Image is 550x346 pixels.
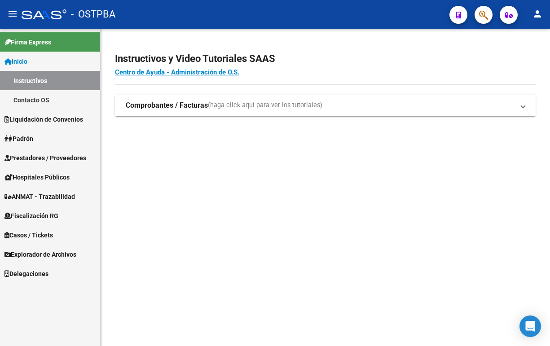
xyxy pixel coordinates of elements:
[126,101,208,110] strong: Comprobantes / Facturas
[4,172,70,182] span: Hospitales Públicos
[4,269,48,279] span: Delegaciones
[4,250,76,259] span: Explorador de Archivos
[4,57,27,66] span: Inicio
[4,192,75,201] span: ANMAT - Trazabilidad
[4,37,51,47] span: Firma Express
[4,230,53,240] span: Casos / Tickets
[71,4,115,24] span: - OSTPBA
[4,134,33,144] span: Padrón
[115,95,536,116] mat-expansion-panel-header: Comprobantes / Facturas(haga click aquí para ver los tutoriales)
[115,68,239,76] a: Centro de Ayuda - Administración de O.S.
[4,114,83,124] span: Liquidación de Convenios
[115,50,536,67] h2: Instructivos y Video Tutoriales SAAS
[4,153,86,163] span: Prestadores / Proveedores
[208,101,322,110] span: (haga click aquí para ver los tutoriales)
[532,9,543,19] mat-icon: person
[7,9,18,19] mat-icon: menu
[4,211,58,221] span: Fiscalización RG
[519,315,541,337] div: Open Intercom Messenger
